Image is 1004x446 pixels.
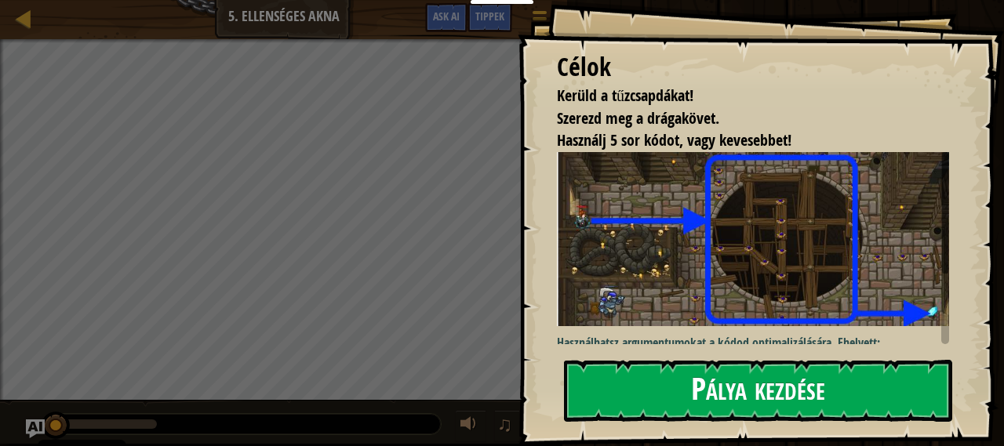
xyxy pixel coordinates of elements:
[537,107,945,130] li: Szerezd meg a drágakövet.
[557,129,791,150] span: Használj 5 sor kódot, vagy kevesebbet!
[537,85,945,107] li: Kerüld a tűzcsapdákat!
[557,334,962,352] p: Használhatsz argumentumokat a kódod optimalizálására. Ehelyett:
[557,49,949,85] div: Célok
[557,85,693,106] span: Kerüld a tűzcsapdákat!
[425,3,467,32] button: Ask AI
[497,412,513,436] span: ♫
[433,9,460,24] span: Ask AI
[537,129,945,152] li: Használj 5 sor kódot, vagy kevesebbet!
[26,419,45,438] button: Ask AI
[557,152,962,326] img: Enemy mine
[455,410,486,442] button: Hangerő beállítása
[494,410,521,442] button: ♫
[475,9,504,24] span: Tippek
[564,360,952,422] button: Pálya kezdése
[557,107,719,129] span: Szerezd meg a drágakövet.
